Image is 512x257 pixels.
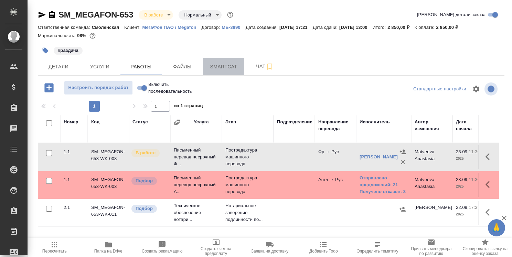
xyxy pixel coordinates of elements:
span: Настроить таблицу [468,81,484,97]
div: В работе [139,10,173,20]
p: #раздача [58,47,78,54]
button: Папка на Drive [81,238,135,257]
span: Создать рекламацию [142,249,183,254]
div: Исполнитель [360,119,390,125]
div: split button [412,84,468,94]
p: Нотариальное заверение подлинности по... [225,202,270,223]
p: Подбор [136,205,153,212]
div: Статус [132,119,148,125]
p: 23.09, [456,177,469,182]
div: 2.1 [64,204,84,211]
button: Здесь прячутся важные кнопки [481,176,498,193]
p: 11:30 [469,177,480,182]
span: Заявка на доставку [251,249,288,254]
div: 1.1 [64,148,84,155]
p: 2025 [456,155,483,162]
button: Сгруппировать [174,119,181,126]
button: Назначить [397,204,408,214]
button: Добавить тэг [38,43,53,58]
button: 🙏 [488,219,505,236]
p: Смоленская [92,25,125,30]
a: SM_MEGAFON-653 [58,10,133,19]
span: Создать счет на предоплату [193,246,238,256]
span: Настроить порядок работ [68,84,129,92]
span: 🙏 [491,221,502,235]
p: 98% [77,33,88,38]
td: SM_MEGAFON-653-WK-011 [88,201,129,225]
p: 2 850,00 ₽ [387,25,415,30]
div: Номер [64,119,78,125]
p: 11:30 [469,149,480,154]
p: Маржинальность: [38,33,77,38]
p: Итого: [373,25,387,30]
p: Договор: [202,25,222,30]
td: Англ → Рус [315,173,356,197]
p: 22.09, [456,205,469,210]
div: Можно подбирать исполнителей [131,176,167,186]
div: Исполнитель выполняет работу [131,148,167,158]
button: Скопировать ссылку на оценку заказа [458,238,512,257]
td: Письменный перевод несрочный А... [170,171,222,199]
td: [PERSON_NAME] [411,201,452,225]
div: Можно подбирать исполнителей [131,204,167,213]
button: Определить тематику [351,238,404,257]
td: Письменный перевод несрочный Ф... [170,143,222,171]
p: Дата создания: [246,25,279,30]
button: Создать счет на предоплату [189,238,243,257]
a: Получено отказов: 3 [360,188,408,195]
td: Техническое обеспечение нотари... [170,199,222,226]
p: Ответственная команда: [38,25,92,30]
span: Призвать менеджера по развитию [408,246,454,256]
p: Дата сдачи: [313,25,339,30]
td: Matveeva Anastasia [411,145,452,169]
div: Услуга [194,119,209,125]
button: Пересчитать [28,238,81,257]
button: Создать рекламацию [135,238,189,257]
a: [PERSON_NAME] [360,154,398,159]
button: Заявка на доставку [243,238,297,257]
span: Файлы [166,63,199,71]
svg: Подписаться [266,63,274,71]
button: Добавить Todo [297,238,350,257]
p: 23.09, [456,149,469,154]
p: 17:39 [469,205,480,210]
a: МегаФон ПАО / Megafon [142,24,201,30]
button: Добавить работу [40,81,58,95]
button: 37.80 RUB; [88,31,97,40]
span: Чат [248,62,281,71]
p: Клиент: [124,25,142,30]
div: В работе [179,10,221,20]
td: SM_MEGAFON-653-WK-008 [88,145,129,169]
span: Услуги [83,63,116,71]
p: 2025 [456,183,483,190]
button: Нормальный [182,12,213,18]
span: Определить тематику [356,249,398,254]
span: Папка на Drive [94,249,122,254]
p: МБ-3890 [222,25,245,30]
a: МБ-3890 [222,24,245,30]
p: 2025 [456,211,483,218]
span: Пересчитать [42,249,67,254]
button: Назначить [398,147,408,157]
p: МегаФон ПАО / Megafon [142,25,201,30]
button: В работе [142,12,165,18]
span: Посмотреть информацию [484,82,499,96]
div: Автор изменения [415,119,449,132]
span: [PERSON_NAME] детали заказа [417,11,486,18]
p: Постредактура машинного перевода [225,147,270,167]
span: Скопировать ссылку на оценку заказа [462,246,508,256]
button: Удалить [398,157,408,167]
span: Детали [42,63,75,71]
button: Доп статусы указывают на важность/срочность заказа [226,10,235,19]
div: Подразделение [277,119,312,125]
span: Работы [125,63,158,71]
button: Призвать менеджера по развитию [404,238,458,257]
button: Скопировать ссылку для ЯМессенджера [38,11,46,19]
button: Скопировать ссылку [48,11,56,19]
p: [DATE] 13:00 [339,25,373,30]
button: Здесь прячутся важные кнопки [481,204,498,221]
span: Добавить Todo [309,249,338,254]
div: 1.1 [64,176,84,183]
button: Настроить порядок работ [64,81,133,95]
p: Постредактура машинного перевода [225,175,270,195]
